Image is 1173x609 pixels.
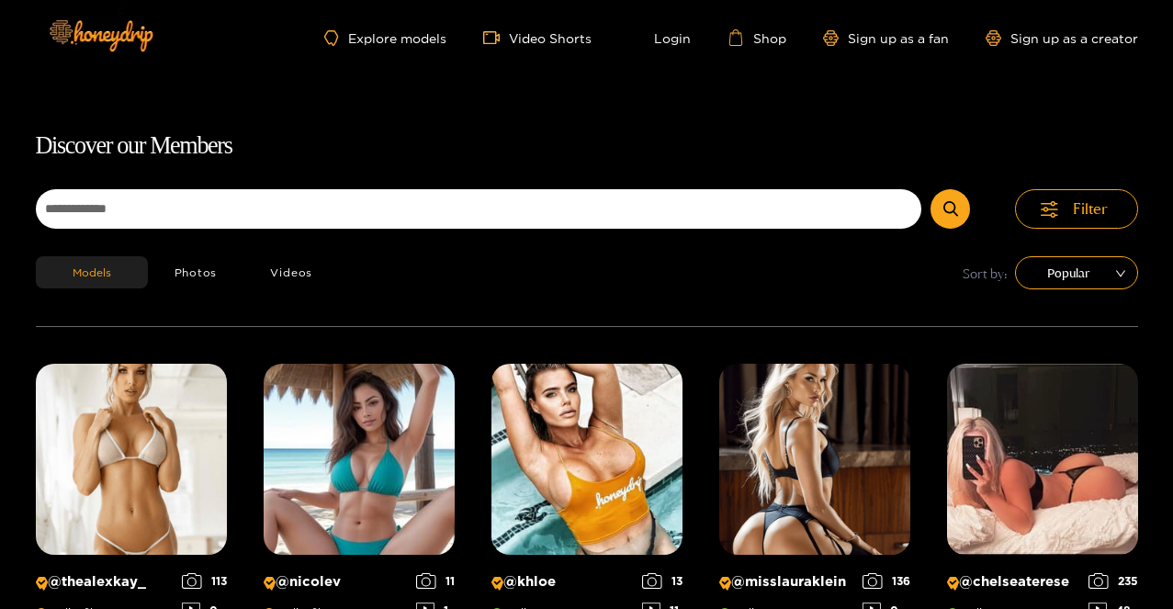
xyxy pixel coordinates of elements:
button: Filter [1015,189,1138,229]
img: Creator Profile Image: khloe [491,364,682,555]
a: Sign up as a creator [986,30,1138,46]
span: Popular [1029,259,1124,287]
img: Creator Profile Image: misslauraklein [719,364,910,555]
span: video-camera [483,29,509,46]
button: Videos [243,256,339,288]
img: Creator Profile Image: chelseaterese [947,364,1138,555]
div: sort [1015,256,1138,289]
span: Sort by: [963,263,1008,284]
a: Explore models [324,30,446,46]
p: @ nicolev [264,573,407,591]
div: 136 [863,573,910,589]
img: Creator Profile Image: nicolev [264,364,455,555]
div: 235 [1088,573,1138,589]
span: Filter [1073,198,1108,220]
button: Models [36,256,148,288]
p: @ misslauraklein [719,573,853,591]
p: @ khloe [491,573,633,591]
div: 113 [182,573,227,589]
p: @ chelseaterese [947,573,1079,591]
a: Video Shorts [483,29,592,46]
button: Photos [148,256,244,288]
button: Submit Search [931,189,970,229]
a: Login [628,29,691,46]
a: Sign up as a fan [823,30,949,46]
p: @ thealexkay_ [36,573,173,591]
h1: Discover our Members [36,127,1138,165]
img: Creator Profile Image: thealexkay_ [36,364,227,555]
a: Shop [727,29,786,46]
div: 13 [642,573,682,589]
div: 11 [416,573,455,589]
